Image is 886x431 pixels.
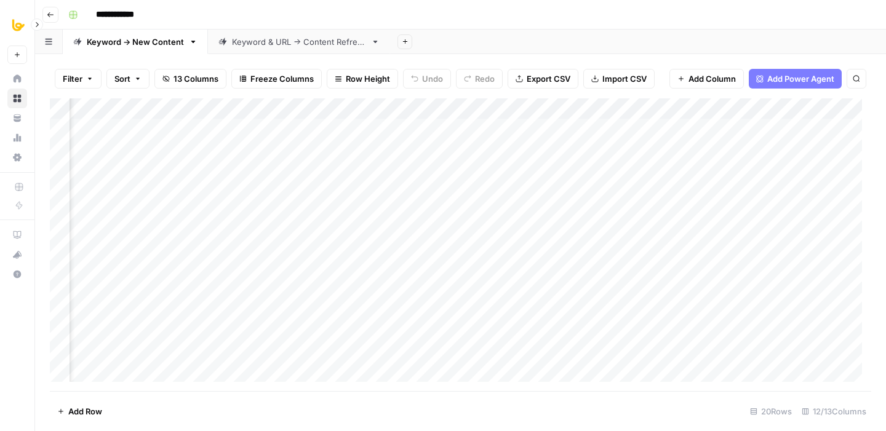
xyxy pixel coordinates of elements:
div: 20 Rows [745,401,797,421]
button: Workspace: All About AI [7,10,27,41]
span: Filter [63,73,82,85]
a: Home [7,69,27,89]
button: Export CSV [508,69,578,89]
img: All About AI Logo [7,14,30,36]
a: Keyword -> New Content [63,30,208,54]
span: Redo [475,73,495,85]
a: Keyword & URL -> Content Refresh [208,30,390,54]
button: Import CSV [583,69,655,89]
div: Keyword -> New Content [87,36,184,48]
a: Browse [7,89,27,108]
a: Usage [7,128,27,148]
button: Sort [106,69,150,89]
a: Your Data [7,108,27,128]
button: What's new? [7,245,27,264]
button: Row Height [327,69,398,89]
span: Add Row [68,405,102,417]
span: Freeze Columns [250,73,314,85]
a: AirOps Academy [7,225,27,245]
button: Help + Support [7,264,27,284]
a: Settings [7,148,27,167]
button: Undo [403,69,451,89]
span: Export CSV [527,73,570,85]
span: Sort [114,73,130,85]
span: Import CSV [602,73,647,85]
button: Add Power Agent [749,69,842,89]
button: 13 Columns [154,69,226,89]
span: Row Height [346,73,390,85]
button: Add Row [50,401,110,421]
span: Add Column [688,73,736,85]
span: Add Power Agent [767,73,834,85]
span: 13 Columns [174,73,218,85]
div: 12/13 Columns [797,401,871,421]
button: Add Column [669,69,744,89]
button: Redo [456,69,503,89]
div: Keyword & URL -> Content Refresh [232,36,366,48]
span: Undo [422,73,443,85]
button: Filter [55,69,102,89]
div: What's new? [8,245,26,264]
button: Freeze Columns [231,69,322,89]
